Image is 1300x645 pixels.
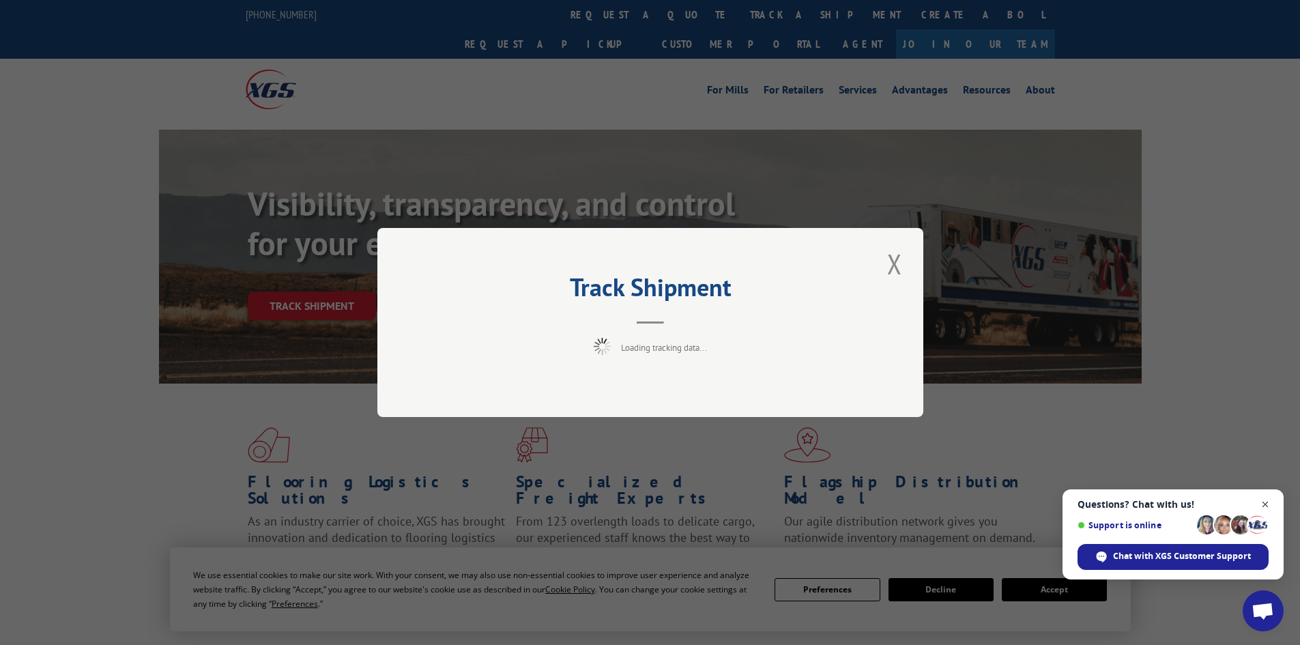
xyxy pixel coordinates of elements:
[594,338,611,355] img: xgs-loading
[883,245,906,283] button: Close modal
[1243,590,1284,631] a: Open chat
[1078,499,1269,510] span: Questions? Chat with us!
[446,278,855,304] h2: Track Shipment
[1078,520,1192,530] span: Support is online
[1078,544,1269,570] span: Chat with XGS Customer Support
[621,342,707,354] span: Loading tracking data...
[1113,550,1251,562] span: Chat with XGS Customer Support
